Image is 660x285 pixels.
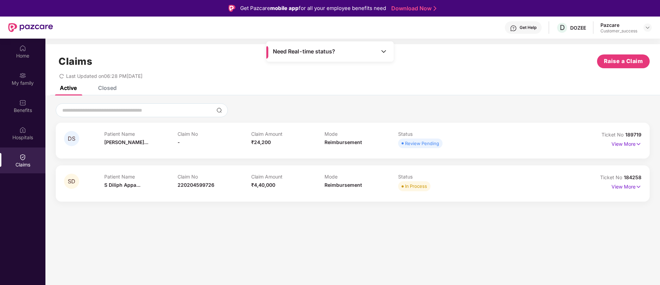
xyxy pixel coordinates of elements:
p: View More [611,181,641,191]
div: In Process [405,183,427,190]
span: Ticket No [602,132,625,138]
img: svg+xml;base64,PHN2ZyBpZD0iU2VhcmNoLTMyeDMyIiB4bWxucz0iaHR0cDovL3d3dy53My5vcmcvMjAwMC9zdmciIHdpZH... [216,108,222,113]
span: D [560,23,565,32]
h1: Claims [58,55,92,67]
img: svg+xml;base64,PHN2ZyBpZD0iQ2xhaW0iIHhtbG5zPSJodHRwOi8vd3d3LnczLm9yZy8yMDAwL3N2ZyIgd2lkdGg9IjIwIi... [19,154,26,161]
span: DS [68,136,75,142]
img: Stroke [434,5,436,12]
span: [PERSON_NAME]... [104,139,148,145]
p: Claim Amount [251,131,325,137]
img: svg+xml;base64,PHN2ZyB3aWR0aD0iMjAiIGhlaWdodD0iMjAiIHZpZXdCb3g9IjAgMCAyMCAyMCIgZmlsbD0ibm9uZSIgeG... [19,72,26,79]
span: 184258 [624,174,641,180]
div: DOZEE [570,24,586,31]
span: Last Updated on 06:28 PM[DATE] [66,73,142,79]
img: svg+xml;base64,PHN2ZyBpZD0iQmVuZWZpdHMiIHhtbG5zPSJodHRwOi8vd3d3LnczLm9yZy8yMDAwL3N2ZyIgd2lkdGg9Ij... [19,99,26,106]
p: Status [398,174,472,180]
p: Claim No [178,174,251,180]
span: ₹24,200 [251,139,271,145]
span: SD [68,179,75,184]
p: Patient Name [104,174,178,180]
span: ₹4,40,000 [251,182,275,188]
img: svg+xml;base64,PHN2ZyB4bWxucz0iaHR0cDovL3d3dy53My5vcmcvMjAwMC9zdmciIHdpZHRoPSIxNyIgaGVpZ2h0PSIxNy... [636,183,641,191]
img: New Pazcare Logo [8,23,53,32]
div: Review Pending [405,140,439,147]
span: 220204599726 [178,182,214,188]
img: svg+xml;base64,PHN2ZyB4bWxucz0iaHR0cDovL3d3dy53My5vcmcvMjAwMC9zdmciIHdpZHRoPSIxNyIgaGVpZ2h0PSIxNy... [636,140,641,148]
p: Claim No [178,131,251,137]
p: Status [398,131,472,137]
span: - [178,139,180,145]
span: Reimbursement [324,139,362,145]
a: Download Now [391,5,434,12]
button: Raise a Claim [597,54,650,68]
span: 189719 [625,132,641,138]
strong: mobile app [270,5,299,11]
img: Toggle Icon [380,48,387,55]
p: Patient Name [104,131,178,137]
span: Raise a Claim [604,57,643,65]
img: svg+xml;base64,PHN2ZyBpZD0iSG9tZSIgeG1sbnM9Imh0dHA6Ly93d3cudzMub3JnLzIwMDAvc3ZnIiB3aWR0aD0iMjAiIG... [19,45,26,52]
p: View More [611,139,641,148]
img: svg+xml;base64,PHN2ZyBpZD0iRHJvcGRvd24tMzJ4MzIiIHhtbG5zPSJodHRwOi8vd3d3LnczLm9yZy8yMDAwL3N2ZyIgd2... [645,25,650,30]
p: Mode [324,131,398,137]
div: Pazcare [600,22,637,28]
p: Mode [324,174,398,180]
div: Closed [98,84,117,91]
span: Reimbursement [324,182,362,188]
div: Get Help [520,25,536,30]
img: svg+xml;base64,PHN2ZyBpZD0iSGVscC0zMngzMiIgeG1sbnM9Imh0dHA6Ly93d3cudzMub3JnLzIwMDAvc3ZnIiB3aWR0aD... [510,25,517,32]
div: Get Pazcare for all your employee benefits need [240,4,386,12]
span: Ticket No [600,174,624,180]
div: Active [60,84,77,91]
span: Need Real-time status? [273,48,335,55]
div: Customer_success [600,28,637,34]
img: svg+xml;base64,PHN2ZyBpZD0iSG9zcGl0YWxzIiB4bWxucz0iaHR0cDovL3d3dy53My5vcmcvMjAwMC9zdmciIHdpZHRoPS... [19,126,26,133]
span: redo [59,73,64,79]
span: S Diliph Appa... [104,182,140,188]
img: Logo [228,5,235,12]
p: Claim Amount [251,174,325,180]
